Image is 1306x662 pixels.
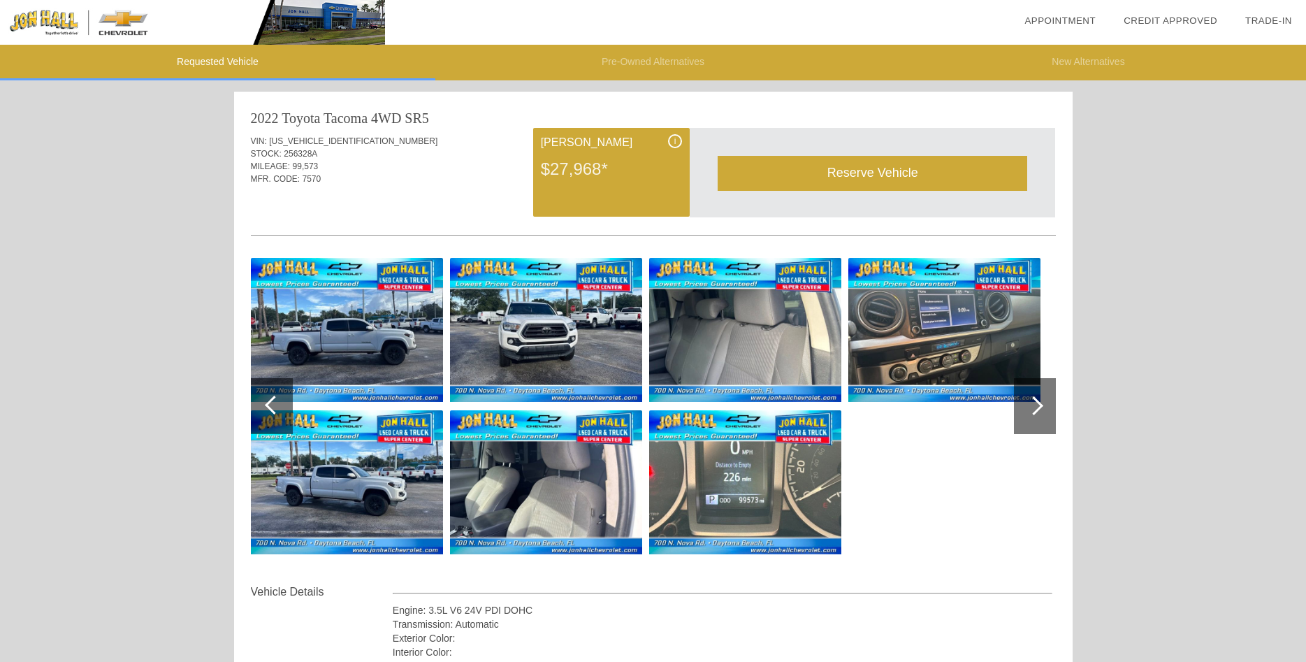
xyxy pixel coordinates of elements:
[293,161,319,171] span: 99,573
[435,45,871,80] li: Pre-Owned Alternatives
[1124,15,1217,26] a: Credit Approved
[251,410,443,554] img: 15.jpg
[251,136,267,146] span: VIN:
[405,108,428,128] div: SR5
[674,136,676,146] span: i
[649,410,841,554] img: 19.jpg
[284,149,317,159] span: 256328A
[251,149,282,159] span: STOCK:
[541,134,682,151] div: [PERSON_NAME]
[848,258,1040,402] img: 20.jpg
[1024,15,1096,26] a: Appointment
[251,174,300,184] span: MFR. CODE:
[251,161,291,171] span: MILEAGE:
[871,45,1306,80] li: New Alternatives
[450,258,642,402] img: 16.jpg
[303,174,321,184] span: 7570
[1245,15,1292,26] a: Trade-In
[393,631,1053,645] div: Exterior Color:
[251,258,443,402] img: 14.jpg
[393,645,1053,659] div: Interior Color:
[718,156,1027,190] div: Reserve Vehicle
[251,194,1056,216] div: Quoted on [DATE] 9:11:39 PM
[269,136,437,146] span: [US_VEHICLE_IDENTIFICATION_NUMBER]
[393,617,1053,631] div: Transmission: Automatic
[649,258,841,402] img: 18.jpg
[393,603,1053,617] div: Engine: 3.5L V6 24V PDI DOHC
[251,584,393,600] div: Vehicle Details
[251,108,402,128] div: 2022 Toyota Tacoma 4WD
[450,410,642,554] img: 17.jpg
[541,151,682,187] div: $27,968*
